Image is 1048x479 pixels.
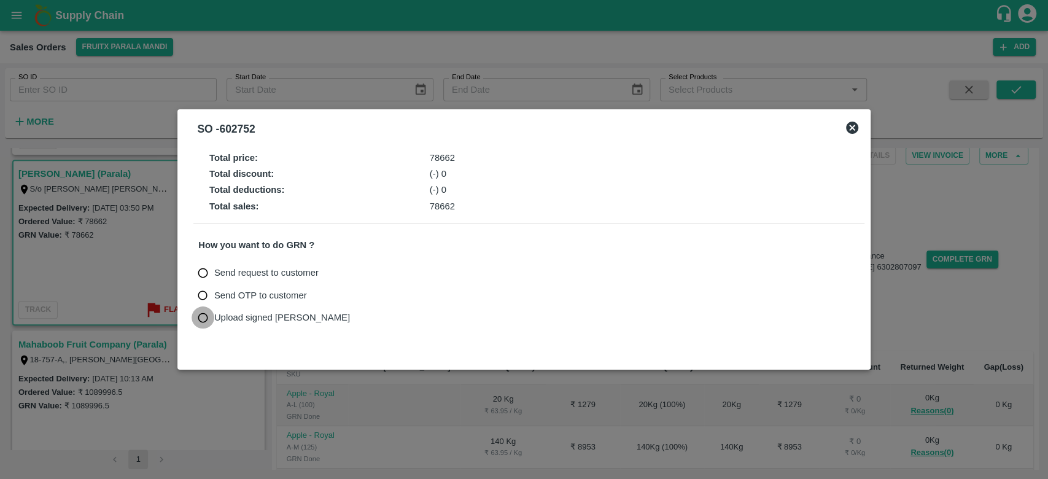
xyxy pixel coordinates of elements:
[430,185,446,195] span: (-) 0
[209,169,274,179] strong: Total discount :
[214,289,307,302] span: Send OTP to customer
[209,153,258,163] strong: Total price :
[198,240,314,250] strong: How you want to do GRN ?
[209,201,259,211] strong: Total sales :
[214,266,319,279] span: Send request to customer
[209,185,285,195] strong: Total deductions :
[430,153,455,163] span: 78662
[214,311,350,324] span: Upload signed [PERSON_NAME]
[430,201,455,211] span: 78662
[197,120,255,138] div: SO - 602752
[430,169,446,179] span: (-) 0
